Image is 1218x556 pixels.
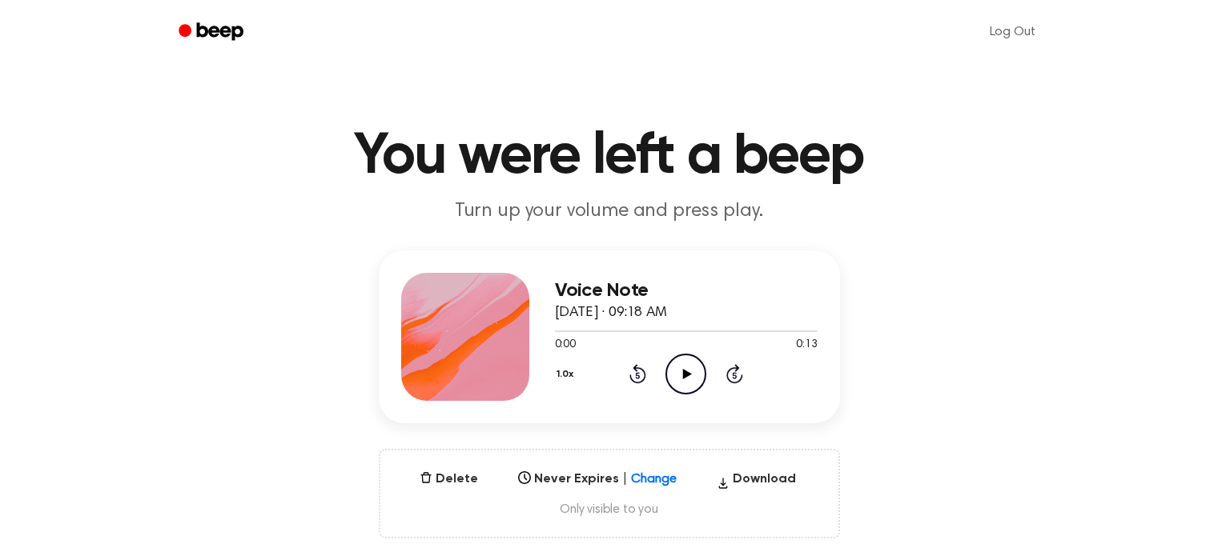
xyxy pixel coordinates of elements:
[974,13,1051,51] a: Log Out
[555,280,818,302] h3: Voice Note
[302,198,917,225] p: Turn up your volume and press play.
[796,337,817,354] span: 0:13
[710,470,802,495] button: Download
[199,128,1019,186] h1: You were left a beep
[555,337,576,354] span: 0:00
[167,17,258,48] a: Beep
[555,306,667,320] span: [DATE] · 09:18 AM
[400,502,819,518] span: Only visible to you
[555,361,580,388] button: 1.0x
[413,470,484,489] button: Delete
